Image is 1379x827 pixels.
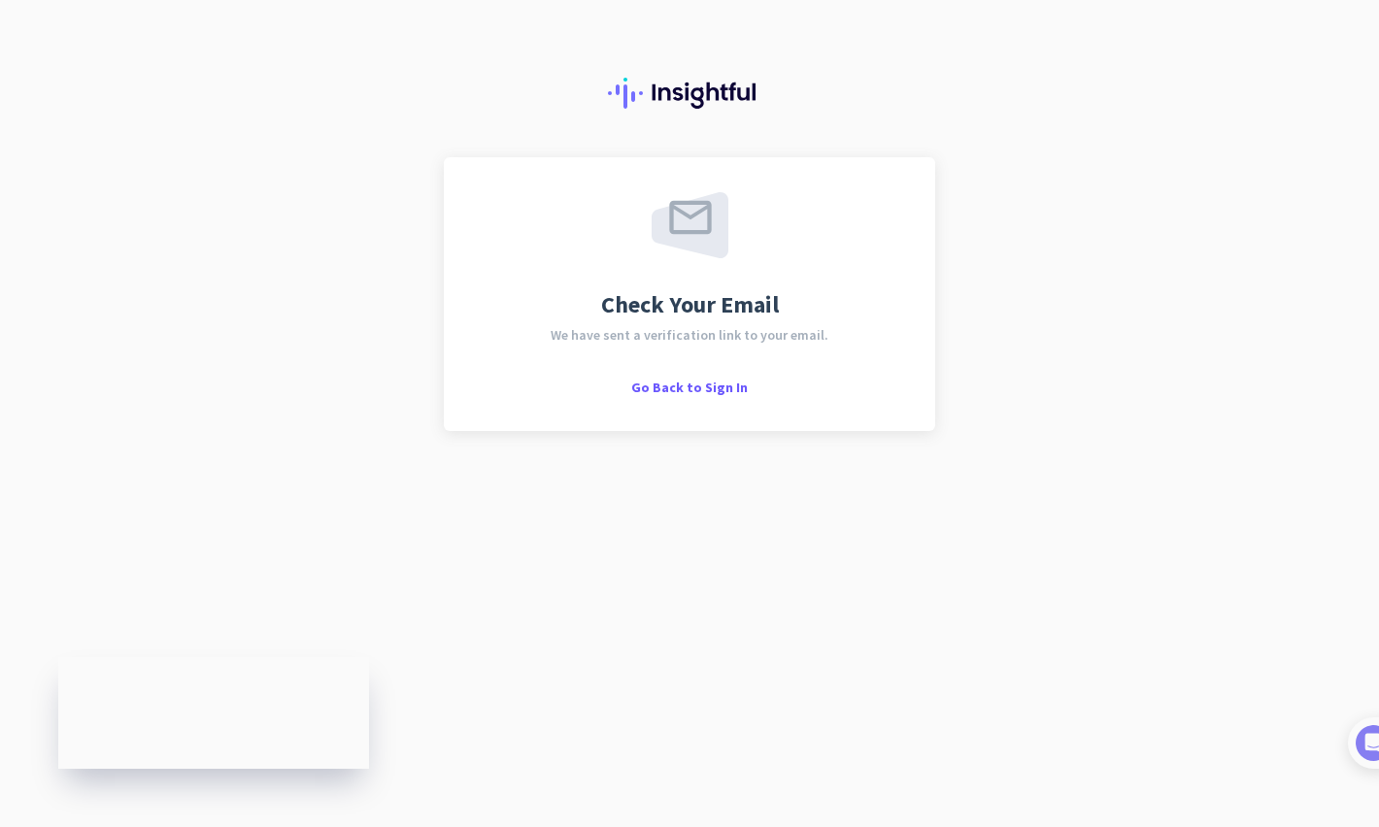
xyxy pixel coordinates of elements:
[58,657,369,769] iframe: Insightful Status
[608,78,771,109] img: Insightful
[631,379,748,396] span: Go Back to Sign In
[652,192,728,258] img: email-sent
[601,293,779,316] span: Check Your Email
[551,328,828,342] span: We have sent a verification link to your email.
